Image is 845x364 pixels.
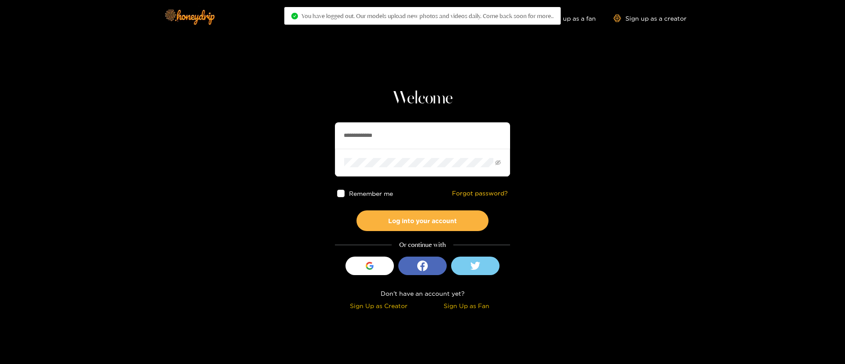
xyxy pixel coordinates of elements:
span: Remember me [349,190,393,197]
a: Forgot password? [452,190,508,197]
span: check-circle [291,13,298,19]
button: Log into your account [356,210,489,231]
div: Or continue with [335,240,510,250]
div: Sign Up as Creator [337,301,420,311]
div: Don't have an account yet? [335,288,510,298]
a: Sign up as a creator [614,15,687,22]
h1: Welcome [335,88,510,109]
a: Sign up as a fan [536,15,596,22]
div: Sign Up as Fan [425,301,508,311]
span: eye-invisible [495,160,501,165]
span: You have logged out. Our models upload new photos and videos daily. Come back soon for more.. [301,12,554,19]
